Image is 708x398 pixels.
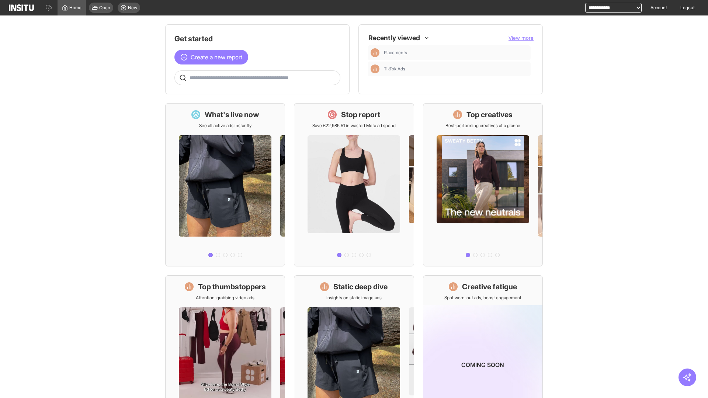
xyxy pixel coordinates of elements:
span: TikTok Ads [384,66,405,72]
span: New [128,5,137,11]
p: Save £22,985.51 in wasted Meta ad spend [312,123,396,129]
a: What's live nowSee all active ads instantly [165,103,285,266]
h1: Stop report [341,109,380,120]
h1: Top thumbstoppers [198,282,266,292]
span: Placements [384,50,407,56]
h1: What's live now [205,109,259,120]
p: See all active ads instantly [199,123,251,129]
a: Top creativesBest-performing creatives at a glance [423,103,543,266]
span: Home [69,5,81,11]
h1: Top creatives [466,109,513,120]
span: Create a new report [191,53,242,62]
span: Placements [384,50,528,56]
p: Attention-grabbing video ads [196,295,254,301]
div: Insights [371,48,379,57]
h1: Static deep dive [333,282,388,292]
h1: Get started [174,34,340,44]
p: Best-performing creatives at a glance [445,123,520,129]
span: View more [509,35,534,41]
button: Create a new report [174,50,248,64]
span: Open [99,5,110,11]
a: Stop reportSave £22,985.51 in wasted Meta ad spend [294,103,414,266]
div: Insights [371,64,379,73]
span: TikTok Ads [384,66,528,72]
button: View more [509,34,534,42]
p: Insights on static image ads [326,295,382,301]
img: Logo [9,4,34,11]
